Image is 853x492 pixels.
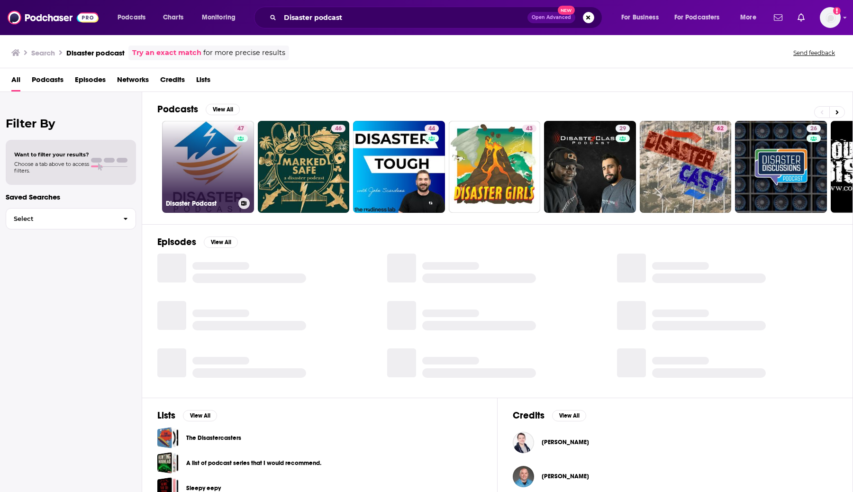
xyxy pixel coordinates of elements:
[6,208,136,229] button: Select
[258,121,350,213] a: 46
[544,121,636,213] a: 29
[163,11,183,24] span: Charts
[522,125,536,132] a: 43
[542,473,589,480] a: Keith Erwood
[513,427,837,457] button: Will CareyWill Carey
[527,12,575,23] button: Open AdvancedNew
[513,461,837,492] button: Keith ErwoodKeith Erwood
[331,125,345,132] a: 46
[32,72,64,91] a: Podcasts
[111,10,158,25] button: open menu
[11,72,20,91] a: All
[740,11,756,24] span: More
[202,11,236,24] span: Monitoring
[157,236,238,248] a: EpisodesView All
[713,125,727,132] a: 62
[157,410,175,421] h2: Lists
[833,7,841,15] svg: Add a profile image
[558,6,575,15] span: New
[542,473,589,480] span: [PERSON_NAME]
[31,48,55,57] h3: Search
[66,48,125,57] h3: Disaster podcast
[157,427,179,448] a: The Disastercasters
[206,104,240,115] button: View All
[820,7,841,28] button: Show profile menu
[157,410,217,421] a: ListsView All
[186,458,321,468] a: A list of podcast series that I would recommend.
[118,11,145,24] span: Podcasts
[717,124,724,134] span: 62
[157,10,189,25] a: Charts
[237,124,244,134] span: 47
[203,47,285,58] span: for more precise results
[615,10,671,25] button: open menu
[234,125,248,132] a: 47
[621,11,659,24] span: For Business
[668,10,734,25] button: open menu
[263,7,611,28] div: Search podcasts, credits, & more...
[162,121,254,213] a: 47Disaster Podcast
[6,192,136,201] p: Saved Searches
[820,7,841,28] span: Logged in as bbrockman
[532,15,571,20] span: Open Advanced
[6,117,136,130] h2: Filter By
[8,9,99,27] img: Podchaser - Follow, Share and Rate Podcasts
[640,121,732,213] a: 62
[353,121,445,213] a: 44
[449,121,541,213] a: 43
[790,49,838,57] button: Send feedback
[820,7,841,28] img: User Profile
[619,124,626,134] span: 29
[166,200,235,208] h3: Disaster Podcast
[196,72,210,91] a: Lists
[807,125,821,132] a: 26
[616,125,630,132] a: 29
[183,410,217,421] button: View All
[335,124,342,134] span: 46
[14,151,89,158] span: Want to filter your results?
[195,10,248,25] button: open menu
[157,103,240,115] a: PodcastsView All
[735,121,827,213] a: 26
[428,124,435,134] span: 44
[280,10,527,25] input: Search podcasts, credits, & more...
[157,452,179,474] a: A list of podcast series that I would recommend.
[513,410,544,421] h2: Credits
[513,410,586,421] a: CreditsView All
[75,72,106,91] a: Episodes
[204,237,238,248] button: View All
[734,10,768,25] button: open menu
[186,433,241,443] a: The Disastercasters
[425,125,439,132] a: 44
[132,47,201,58] a: Try an exact match
[513,466,534,487] img: Keith Erwood
[157,103,198,115] h2: Podcasts
[157,236,196,248] h2: Episodes
[513,432,534,453] img: Will Carey
[674,11,720,24] span: For Podcasters
[14,161,89,174] span: Choose a tab above to access filters.
[552,410,586,421] button: View All
[160,72,185,91] a: Credits
[526,124,533,134] span: 43
[542,438,589,446] span: [PERSON_NAME]
[794,9,808,26] a: Show notifications dropdown
[810,124,817,134] span: 26
[6,216,116,222] span: Select
[117,72,149,91] a: Networks
[542,438,589,446] a: Will Carey
[770,9,786,26] a: Show notifications dropdown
